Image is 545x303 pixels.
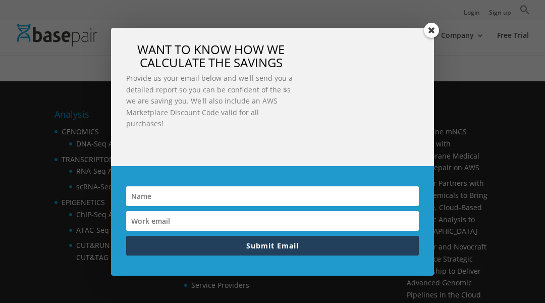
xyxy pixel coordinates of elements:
[126,236,419,256] button: Submit Email
[126,73,296,129] p: Provide us your email below and we'll send you a detailed report so you can be confident of the $...
[126,186,419,206] input: Name
[246,241,299,250] span: Submit Email
[137,41,285,71] span: WANT TO KNOW HOW WE CALCULATE THE SAVINGS
[126,211,419,231] input: Work email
